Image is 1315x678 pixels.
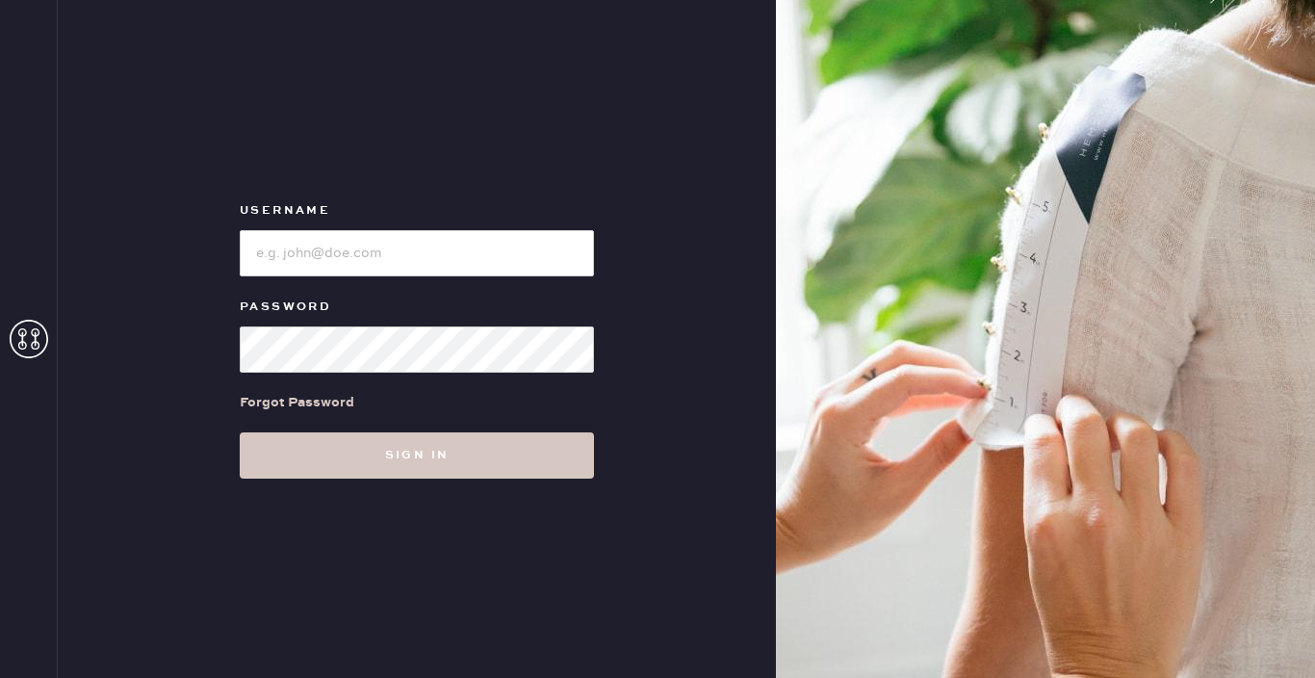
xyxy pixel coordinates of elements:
div: Forgot Password [240,392,354,413]
button: Sign in [240,432,594,479]
input: e.g. john@doe.com [240,230,594,276]
a: Forgot Password [240,373,354,432]
label: Password [240,296,594,319]
label: Username [240,199,594,222]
